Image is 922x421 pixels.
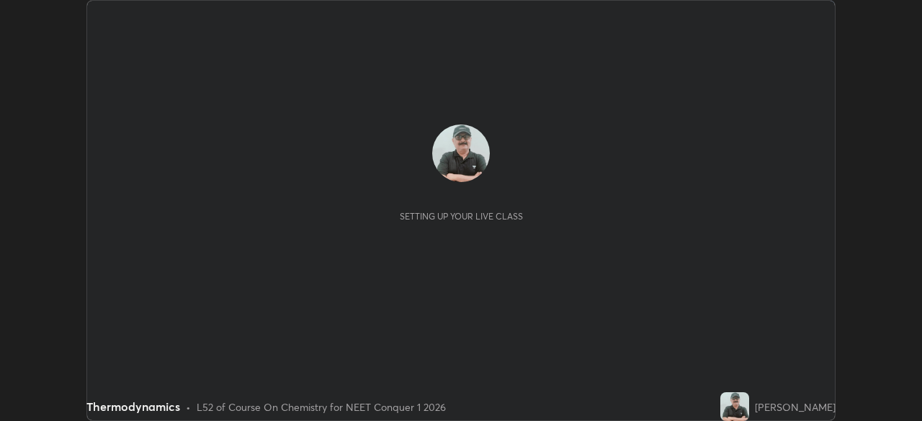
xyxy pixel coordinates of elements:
[432,125,490,182] img: 91f328810c824c01b6815d32d6391758.jpg
[755,399,836,415] div: [PERSON_NAME]
[86,398,180,415] div: Thermodynamics
[186,399,191,415] div: •
[720,392,749,421] img: 91f328810c824c01b6815d32d6391758.jpg
[400,211,523,222] div: Setting up your live class
[197,399,446,415] div: L52 of Course On Chemistry for NEET Conquer 1 2026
